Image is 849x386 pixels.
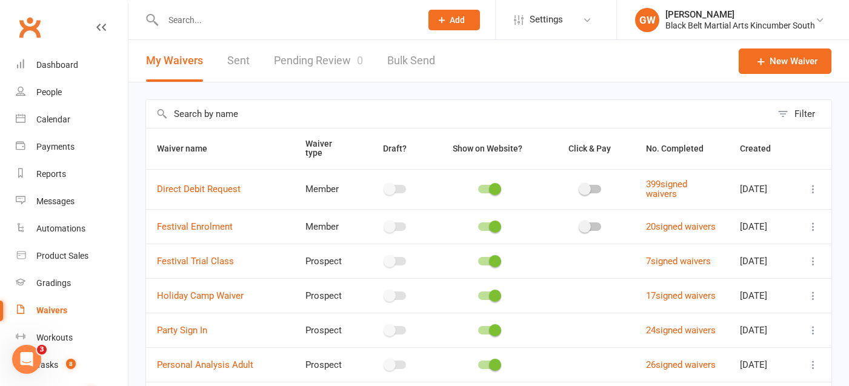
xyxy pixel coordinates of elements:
[36,60,78,70] div: Dashboard
[36,251,88,261] div: Product Sales
[12,345,41,374] iframe: Intercom live chat
[16,324,128,351] a: Workouts
[157,184,241,195] a: Direct Debit Request
[635,8,659,32] div: GW
[36,224,85,233] div: Automations
[16,161,128,188] a: Reports
[274,40,363,82] a: Pending Review0
[450,15,465,25] span: Add
[16,106,128,133] a: Calendar
[16,215,128,242] a: Automations
[36,196,75,206] div: Messages
[646,359,716,370] a: 26signed waivers
[295,244,361,278] td: Prospect
[442,141,536,156] button: Show on Website?
[36,305,67,315] div: Waivers
[295,128,361,169] th: Waiver type
[36,87,62,97] div: People
[646,290,716,301] a: 17signed waivers
[729,313,795,347] td: [DATE]
[36,142,75,151] div: Payments
[157,256,234,267] a: Festival Trial Class
[227,40,250,82] a: Sent
[66,359,76,369] span: 8
[729,278,795,313] td: [DATE]
[428,10,480,30] button: Add
[635,128,729,169] th: No. Completed
[16,52,128,79] a: Dashboard
[16,351,128,379] a: Tasks 8
[729,169,795,209] td: [DATE]
[16,242,128,270] a: Product Sales
[387,40,435,82] a: Bulk Send
[383,144,407,153] span: Draft?
[157,359,253,370] a: Personal Analysis Adult
[157,325,207,336] a: Party Sign In
[530,6,563,33] span: Settings
[36,278,71,288] div: Gradings
[646,221,716,232] a: 20signed waivers
[558,141,624,156] button: Click & Pay
[646,325,716,336] a: 24signed waivers
[729,347,795,382] td: [DATE]
[646,256,711,267] a: 7signed waivers
[729,244,795,278] td: [DATE]
[295,209,361,244] td: Member
[665,9,815,20] div: [PERSON_NAME]
[568,144,611,153] span: Click & Pay
[295,313,361,347] td: Prospect
[16,270,128,297] a: Gradings
[729,209,795,244] td: [DATE]
[646,179,687,200] a: 399signed waivers
[37,345,47,354] span: 3
[159,12,413,28] input: Search...
[740,144,784,153] span: Created
[453,144,522,153] span: Show on Website?
[740,141,784,156] button: Created
[16,133,128,161] a: Payments
[36,360,58,370] div: Tasks
[16,188,128,215] a: Messages
[157,144,221,153] span: Waiver name
[794,107,815,121] div: Filter
[15,12,45,42] a: Clubworx
[146,40,203,82] button: My Waivers
[157,141,221,156] button: Waiver name
[146,100,771,128] input: Search by name
[357,54,363,67] span: 0
[739,48,831,74] a: New Waiver
[16,297,128,324] a: Waivers
[36,115,70,124] div: Calendar
[372,141,420,156] button: Draft?
[665,20,815,31] div: Black Belt Martial Arts Kincumber South
[16,79,128,106] a: People
[295,278,361,313] td: Prospect
[771,100,831,128] button: Filter
[157,221,233,232] a: Festival Enrolment
[36,169,66,179] div: Reports
[157,290,244,301] a: Holiday Camp Waiver
[36,333,73,342] div: Workouts
[295,169,361,209] td: Member
[295,347,361,382] td: Prospect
